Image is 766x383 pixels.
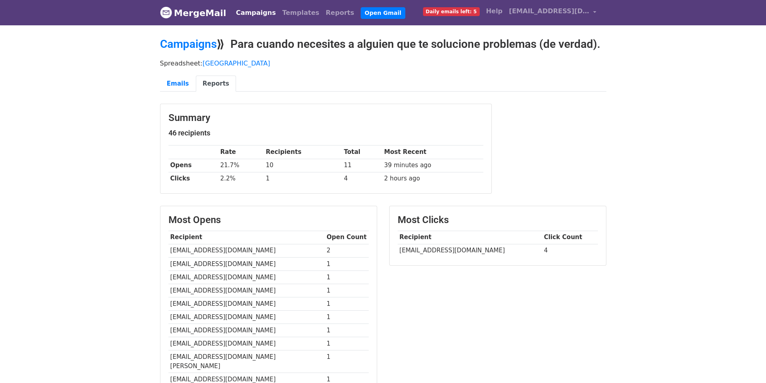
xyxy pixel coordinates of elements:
[160,37,606,51] h2: ⟫ Para cuando necesites a alguien que te solucione problemas (de verdad).
[542,244,598,257] td: 4
[325,284,369,297] td: 1
[168,214,369,226] h3: Most Opens
[218,159,264,172] td: 21.7%
[168,112,483,124] h3: Summary
[483,3,506,19] a: Help
[325,350,369,373] td: 1
[382,145,483,159] th: Most Recent
[233,5,279,21] a: Campaigns
[322,5,357,21] a: Reports
[203,59,270,67] a: [GEOGRAPHIC_DATA]
[420,3,483,19] a: Daily emails left: 5
[325,257,369,270] td: 1
[218,145,264,159] th: Rate
[168,350,325,373] td: [EMAIL_ADDRESS][DOMAIN_NAME][PERSON_NAME]
[342,145,382,159] th: Total
[542,231,598,244] th: Click Count
[342,172,382,185] td: 4
[342,159,382,172] td: 11
[264,172,342,185] td: 1
[196,76,236,92] a: Reports
[160,76,196,92] a: Emails
[325,244,369,257] td: 2
[160,37,217,51] a: Campaigns
[168,284,325,297] td: [EMAIL_ADDRESS][DOMAIN_NAME]
[160,59,606,68] p: Spreadsheet:
[279,5,322,21] a: Templates
[398,244,542,257] td: [EMAIL_ADDRESS][DOMAIN_NAME]
[325,337,369,350] td: 1
[325,270,369,284] td: 1
[168,270,325,284] td: [EMAIL_ADDRESS][DOMAIN_NAME]
[398,214,598,226] h3: Most Clicks
[382,172,483,185] td: 2 hours ago
[509,6,589,16] span: [EMAIL_ADDRESS][DOMAIN_NAME]
[506,3,600,22] a: [EMAIL_ADDRESS][DOMAIN_NAME]
[218,172,264,185] td: 2.2%
[325,324,369,337] td: 1
[382,159,483,172] td: 39 minutes ago
[398,231,542,244] th: Recipient
[168,231,325,244] th: Recipient
[168,337,325,350] td: [EMAIL_ADDRESS][DOMAIN_NAME]
[168,172,218,185] th: Clicks
[168,159,218,172] th: Opens
[160,4,226,21] a: MergeMail
[325,231,369,244] th: Open Count
[264,145,342,159] th: Recipients
[168,297,325,311] td: [EMAIL_ADDRESS][DOMAIN_NAME]
[168,244,325,257] td: [EMAIL_ADDRESS][DOMAIN_NAME]
[264,159,342,172] td: 10
[423,7,480,16] span: Daily emails left: 5
[361,7,405,19] a: Open Gmail
[160,6,172,18] img: MergeMail logo
[168,129,483,137] h5: 46 recipients
[168,311,325,324] td: [EMAIL_ADDRESS][DOMAIN_NAME]
[168,324,325,337] td: [EMAIL_ADDRESS][DOMAIN_NAME]
[325,297,369,311] td: 1
[325,311,369,324] td: 1
[168,257,325,270] td: [EMAIL_ADDRESS][DOMAIN_NAME]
